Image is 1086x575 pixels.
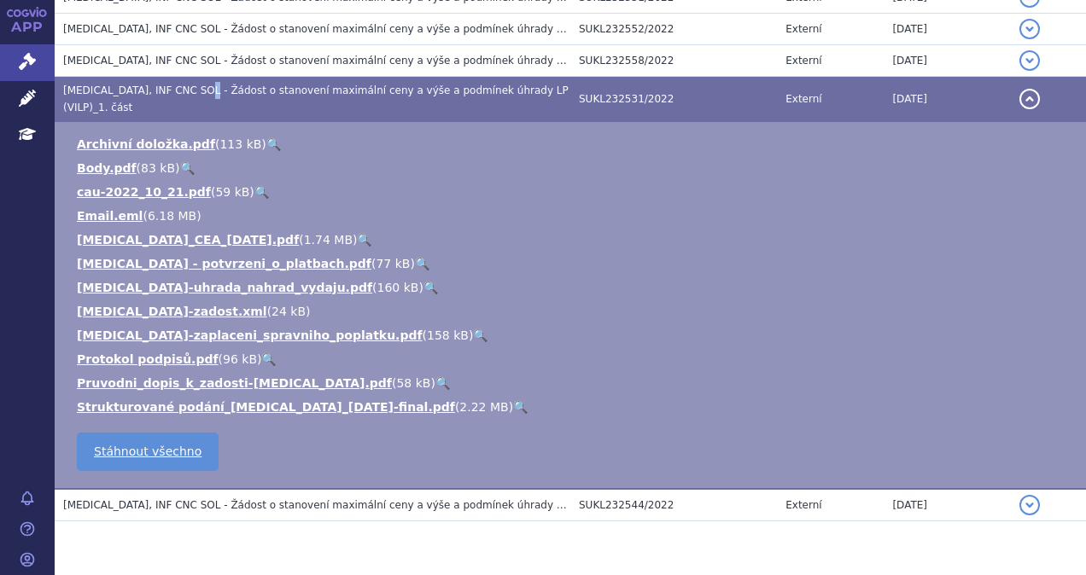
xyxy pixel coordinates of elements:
a: Strukturované podání_[MEDICAL_DATA]_[DATE]-final.pdf [77,400,455,414]
a: 🔍 [254,185,269,199]
span: 113 kB [219,137,261,151]
td: [DATE] [884,77,1011,122]
a: 🔍 [261,352,276,366]
a: [MEDICAL_DATA]-uhrada_nahrad_vydaju.pdf [77,281,372,294]
a: [MEDICAL_DATA]-zadost.xml [77,305,267,318]
a: Archivní doložka.pdf [77,137,215,151]
span: 83 kB [141,161,175,175]
a: Body.pdf [77,161,137,175]
li: ( ) [77,375,1069,392]
li: ( ) [77,160,1069,177]
li: ( ) [77,231,1069,248]
a: 🔍 [513,400,528,414]
td: SUKL232552/2022 [570,14,777,45]
a: 🔍 [357,233,371,247]
span: 59 kB [215,185,249,199]
a: 🔍 [415,257,429,270]
span: JEMPERLI, INF CNC SOL - Žádost o stanovení maximální ceny a výše a podmínek úhrady LP (VILP)_2. část [63,499,641,511]
a: Stáhnout všechno [77,433,219,471]
span: 160 kB [377,281,419,294]
span: 24 kB [271,305,306,318]
a: [MEDICAL_DATA]_CEA_[DATE].pdf [77,233,299,247]
span: Externí [785,55,821,67]
a: 🔍 [473,328,488,342]
a: cau-2022_10_21.pdf [77,185,211,199]
span: 6.18 MB [148,209,196,223]
td: [DATE] [884,45,1011,77]
a: 🔍 [266,137,281,151]
span: 58 kB [396,376,430,390]
a: 🔍 [423,281,438,294]
a: 🔍 [435,376,450,390]
span: Externí [785,93,821,105]
li: ( ) [77,136,1069,153]
li: ( ) [77,279,1069,296]
a: [MEDICAL_DATA] - potvrzeni_o_platbach.pdf [77,257,371,270]
span: 96 kB [223,352,257,366]
span: Externí [785,23,821,35]
span: 158 kB [427,328,469,342]
li: ( ) [77,207,1069,224]
button: detail [1019,89,1040,109]
li: ( ) [77,255,1069,272]
td: SUKL232531/2022 [570,77,777,122]
button: detail [1019,50,1040,71]
li: ( ) [77,398,1069,415]
td: [DATE] [884,14,1011,45]
td: [DATE] [884,489,1011,521]
span: JEMPERLI, INF CNC SOL - Žádost o stanovení maximální ceny a výše a podmínek úhrady LP _6. část [63,55,611,67]
a: 🔍 [180,161,195,175]
span: 2.22 MB [459,400,508,414]
a: Email.eml [77,209,143,223]
li: ( ) [77,183,1069,200]
span: Externí [785,499,821,511]
span: 1.74 MB [304,233,353,247]
a: [MEDICAL_DATA]-zaplaceni_spravniho_poplatku.pdf [77,328,423,342]
a: Pruvodni_dopis_k_zadosti-[MEDICAL_DATA].pdf [77,376,392,390]
td: SUKL232544/2022 [570,489,777,521]
td: SUKL232558/2022 [570,45,777,77]
li: ( ) [77,303,1069,320]
span: 77 kB [376,257,410,270]
button: detail [1019,495,1040,515]
li: ( ) [77,351,1069,368]
a: Protokol podpisů.pdf [77,352,219,366]
button: detail [1019,19,1040,39]
span: JEMPERLI, INF CNC SOL - Žádost o stanovení maximální ceny a výše a podmínek úhrady LP (VILP)_1. část [63,84,569,113]
li: ( ) [77,327,1069,344]
span: JEMPERLI, INF CNC SOL - Žádost o stanovení maximální ceny a výše a podmínek úhrady LP _5. část [63,23,611,35]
